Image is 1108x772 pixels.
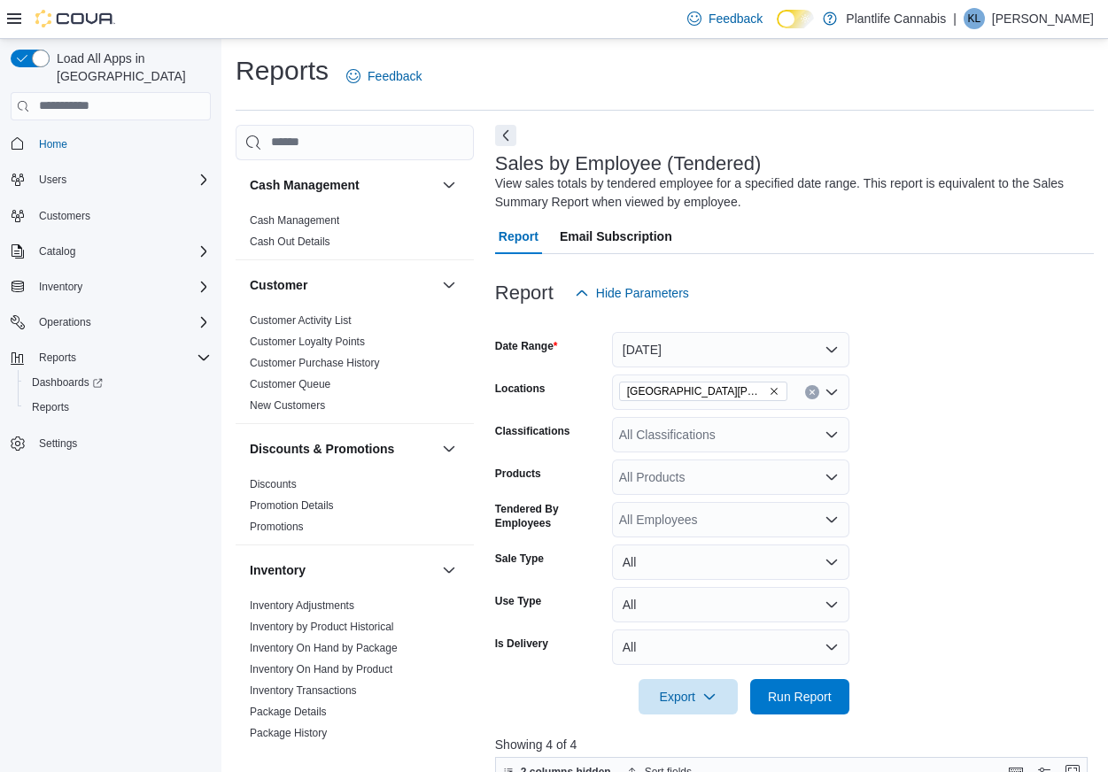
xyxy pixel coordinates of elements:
[495,153,762,174] h3: Sales by Employee (Tendered)
[50,50,211,85] span: Load All Apps in [GEOGRAPHIC_DATA]
[250,440,435,458] button: Discounts & Promotions
[777,10,814,28] input: Dark Mode
[32,169,211,190] span: Users
[639,679,738,714] button: Export
[499,219,539,254] span: Report
[846,8,946,29] p: Plantlife Cannabis
[612,587,849,622] button: All
[495,736,1094,753] p: Showing 4 of 4
[11,124,211,503] nav: Complex example
[250,356,380,370] span: Customer Purchase History
[32,312,211,333] span: Operations
[250,357,380,369] a: Customer Purchase History
[768,688,832,706] span: Run Report
[825,470,839,484] button: Open list of options
[250,641,398,655] span: Inventory On Hand by Package
[25,397,76,418] a: Reports
[250,335,365,349] span: Customer Loyalty Points
[250,662,392,676] span: Inventory On Hand by Product
[805,385,819,399] button: Clear input
[619,382,787,401] span: Fort McMurray - Stoney Creek
[825,513,839,527] button: Open list of options
[25,372,110,393] a: Dashboards
[560,219,672,254] span: Email Subscription
[18,370,218,395] a: Dashboards
[250,663,392,675] a: Inventory On Hand by Product
[4,310,218,335] button: Operations
[250,599,354,612] a: Inventory Adjustments
[25,372,211,393] span: Dashboards
[825,385,839,399] button: Open list of options
[250,521,304,533] a: Promotions
[495,467,541,481] label: Products
[32,133,211,155] span: Home
[32,400,69,414] span: Reports
[964,8,985,29] div: Kaitlyn Lee
[250,561,306,579] h3: Inventory
[495,594,541,608] label: Use Type
[39,436,77,451] span: Settings
[250,399,325,412] a: New Customers
[250,276,307,294] h3: Customer
[250,176,360,194] h3: Cash Management
[39,315,91,329] span: Operations
[438,274,460,296] button: Customer
[4,239,218,264] button: Catalog
[612,332,849,367] button: [DATE]
[596,284,689,302] span: Hide Parameters
[250,276,435,294] button: Customer
[39,209,90,223] span: Customers
[250,683,357,698] span: Inventory Transactions
[4,274,218,299] button: Inventory
[250,684,357,697] a: Inventory Transactions
[250,214,339,227] a: Cash Management
[495,339,558,353] label: Date Range
[250,313,352,328] span: Customer Activity List
[250,621,394,633] a: Inventory by Product Historical
[438,174,460,196] button: Cash Management
[250,314,352,327] a: Customer Activity List
[4,345,218,370] button: Reports
[39,244,75,259] span: Catalog
[250,561,435,579] button: Inventory
[39,173,66,187] span: Users
[32,375,103,390] span: Dashboards
[32,432,211,454] span: Settings
[32,205,211,227] span: Customers
[32,276,89,297] button: Inventory
[4,203,218,228] button: Customers
[250,377,330,391] span: Customer Queue
[250,336,365,348] a: Customer Loyalty Points
[250,235,330,248] a: Cash Out Details
[32,347,211,368] span: Reports
[250,213,339,228] span: Cash Management
[250,642,398,654] a: Inventory On Hand by Package
[649,679,727,714] span: Export
[438,438,460,459] button: Discounts & Promotions
[32,347,83,368] button: Reports
[777,28,778,29] span: Dark Mode
[25,397,211,418] span: Reports
[39,351,76,365] span: Reports
[250,705,327,719] span: Package Details
[495,424,570,438] label: Classifications
[32,169,74,190] button: Users
[953,8,957,29] p: |
[236,53,329,89] h1: Reports
[250,706,327,718] a: Package Details
[32,241,211,262] span: Catalog
[495,125,516,146] button: Next
[250,499,334,512] a: Promotion Details
[709,10,763,27] span: Feedback
[612,629,849,665] button: All
[769,386,779,397] button: Remove Fort McMurray - Stoney Creek from selection in this group
[438,560,460,581] button: Inventory
[250,726,327,740] span: Package History
[39,280,82,294] span: Inventory
[4,167,218,192] button: Users
[236,474,474,544] div: Discounts & Promotions
[35,10,115,27] img: Cova
[992,8,1094,29] p: [PERSON_NAME]
[250,398,325,413] span: New Customers
[495,382,546,396] label: Locations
